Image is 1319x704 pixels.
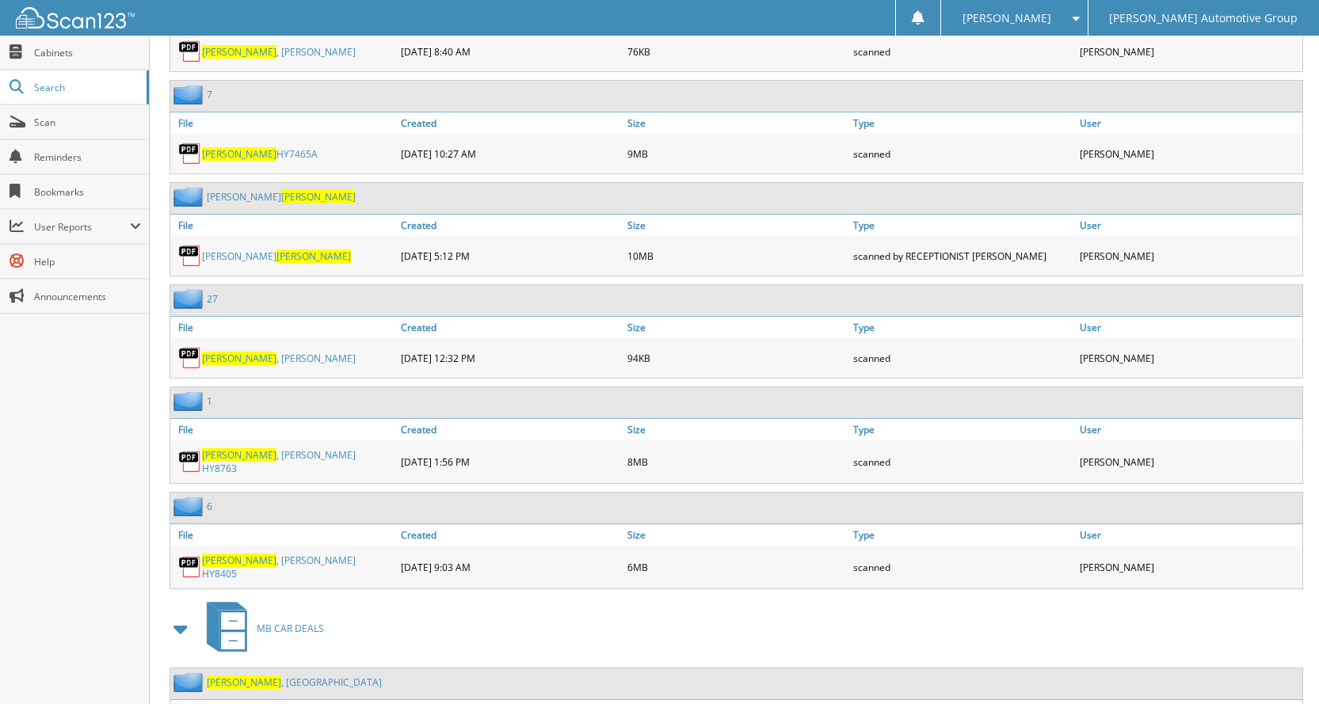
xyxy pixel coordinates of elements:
[170,215,397,236] a: File
[849,419,1076,440] a: Type
[397,444,623,479] div: [DATE] 1:56 PM
[1076,444,1302,479] div: [PERSON_NAME]
[178,142,202,166] img: PDF.png
[202,448,393,475] a: [PERSON_NAME], [PERSON_NAME] HY8763
[170,419,397,440] a: File
[1109,13,1298,23] span: [PERSON_NAME] Automotive Group
[1076,215,1302,236] a: User
[207,500,212,513] a: 6
[849,138,1076,169] div: scanned
[849,215,1076,236] a: Type
[202,147,318,161] a: [PERSON_NAME]HY7465A
[34,81,139,94] span: Search
[849,240,1076,272] div: scanned by RECEPTIONIST [PERSON_NAME]
[178,346,202,370] img: PDF.png
[281,190,356,204] span: [PERSON_NAME]
[34,290,141,303] span: Announcements
[202,147,276,161] span: [PERSON_NAME]
[170,317,397,338] a: File
[34,185,141,199] span: Bookmarks
[173,391,207,411] img: folder2.png
[623,112,850,134] a: Size
[34,150,141,164] span: Reminders
[276,249,351,263] span: [PERSON_NAME]
[397,342,623,374] div: [DATE] 12:32 PM
[397,138,623,169] div: [DATE] 10:27 AM
[397,240,623,272] div: [DATE] 5:12 PM
[623,240,850,272] div: 10MB
[173,289,207,309] img: folder2.png
[207,675,382,689] a: [PERSON_NAME], [GEOGRAPHIC_DATA]
[1076,419,1302,440] a: User
[207,675,281,689] span: [PERSON_NAME]
[397,112,623,134] a: Created
[623,36,850,67] div: 76KB
[397,36,623,67] div: [DATE] 8:40 AM
[202,45,356,59] a: [PERSON_NAME], [PERSON_NAME]
[623,342,850,374] div: 94KB
[178,40,202,63] img: PDF.png
[173,497,207,516] img: folder2.png
[1076,524,1302,546] a: User
[197,597,324,660] a: MB CAR DEALS
[170,112,397,134] a: File
[849,342,1076,374] div: scanned
[1240,628,1319,704] iframe: Chat Widget
[849,550,1076,584] div: scanned
[207,394,212,408] a: 1
[397,215,623,236] a: Created
[623,215,850,236] a: Size
[178,450,202,474] img: PDF.png
[170,524,397,546] a: File
[849,317,1076,338] a: Type
[207,292,218,306] a: 27
[623,138,850,169] div: 9MB
[623,524,850,546] a: Size
[173,85,207,105] img: folder2.png
[1076,342,1302,374] div: [PERSON_NAME]
[623,317,850,338] a: Size
[16,7,135,29] img: scan123-logo-white.svg
[849,444,1076,479] div: scanned
[173,187,207,207] img: folder2.png
[34,220,130,234] span: User Reports
[207,88,212,101] a: 7
[173,672,207,692] img: folder2.png
[397,550,623,584] div: [DATE] 9:03 AM
[202,554,276,567] span: [PERSON_NAME]
[397,317,623,338] a: Created
[623,419,850,440] a: Size
[34,255,141,268] span: Help
[202,249,351,263] a: [PERSON_NAME][PERSON_NAME]
[178,555,202,579] img: PDF.png
[849,112,1076,134] a: Type
[1076,550,1302,584] div: [PERSON_NAME]
[1076,317,1302,338] a: User
[1076,112,1302,134] a: User
[34,46,141,59] span: Cabinets
[1076,138,1302,169] div: [PERSON_NAME]
[963,13,1051,23] span: [PERSON_NAME]
[397,419,623,440] a: Created
[202,554,393,580] a: [PERSON_NAME], [PERSON_NAME] HY8405
[202,45,276,59] span: [PERSON_NAME]
[849,36,1076,67] div: scanned
[1076,36,1302,67] div: [PERSON_NAME]
[257,622,324,635] span: MB CAR DEALS
[202,352,356,365] a: [PERSON_NAME], [PERSON_NAME]
[623,444,850,479] div: 8MB
[207,190,356,204] a: [PERSON_NAME][PERSON_NAME]
[849,524,1076,546] a: Type
[623,550,850,584] div: 6MB
[34,116,141,129] span: Scan
[1076,240,1302,272] div: [PERSON_NAME]
[202,352,276,365] span: [PERSON_NAME]
[397,524,623,546] a: Created
[178,244,202,268] img: PDF.png
[202,448,276,462] span: [PERSON_NAME]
